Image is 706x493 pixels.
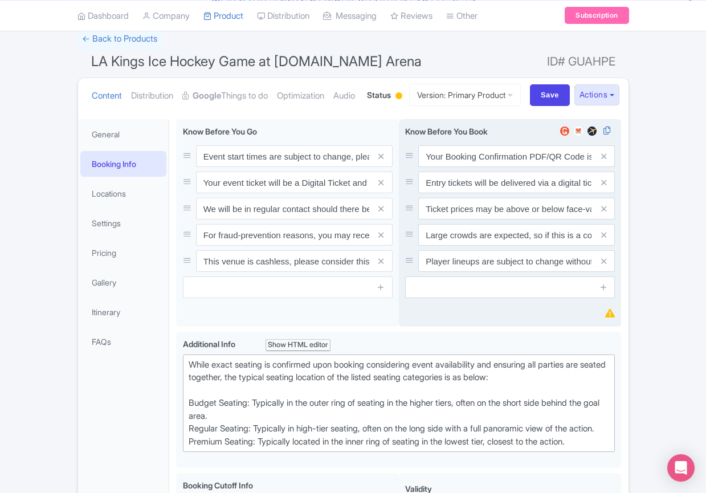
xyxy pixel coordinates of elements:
[277,78,324,114] a: Optimization
[565,7,629,24] a: Subscription
[80,121,167,147] a: General
[91,53,422,70] span: LA Kings Ice Hockey Game at [DOMAIN_NAME] Arena
[80,151,167,177] a: Booking Info
[558,125,572,137] img: getyourguide-review-widget-01-c9ff127aecadc9be5c96765474840e58.svg
[572,125,585,137] img: musement-review-widget-01-cdcb82dea4530aa52f361e0f447f8f5f.svg
[183,127,257,136] span: Know Before You Go
[183,479,253,491] label: Booking Cutoff Info
[547,50,615,73] span: ID# GUAHPE
[367,89,391,101] span: Status
[393,88,405,105] div: Building
[80,270,167,295] a: Gallery
[80,329,167,355] a: FAQs
[333,78,355,114] a: Audio
[530,84,570,106] input: Save
[80,210,167,236] a: Settings
[92,78,122,114] a: Content
[266,339,331,351] div: Show HTML editor
[193,89,221,103] strong: Google
[667,454,695,482] div: Open Intercom Messenger
[574,84,619,105] button: Actions
[80,181,167,206] a: Locations
[182,78,268,114] a: GoogleThings to do
[189,358,610,449] div: While exact seating is confirmed upon booking considering event availability and ensuring all par...
[80,299,167,325] a: Itinerary
[131,78,173,114] a: Distribution
[585,125,599,137] img: expedia-review-widget-01-6a8748bc8b83530f19f0577495396935.svg
[183,339,235,349] span: Additional Info
[405,127,488,136] span: Know Before You Book
[80,240,167,266] a: Pricing
[409,84,521,106] a: Version: Primary Product
[77,28,162,50] a: ← Back to Products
